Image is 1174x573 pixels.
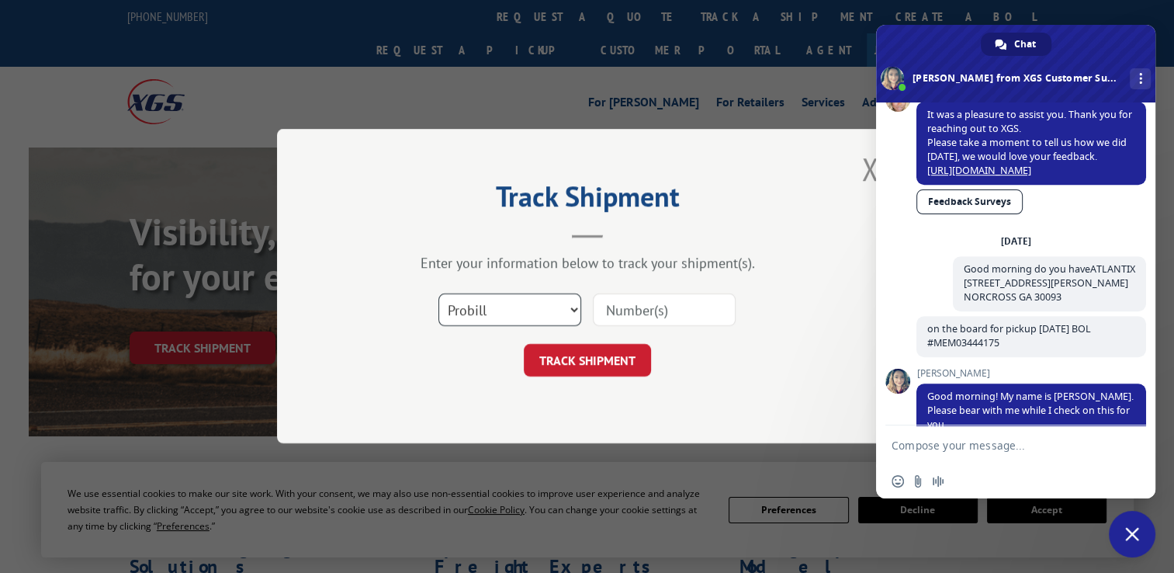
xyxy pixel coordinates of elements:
[892,475,904,488] span: Insert an emoji
[355,186,820,215] h2: Track Shipment
[355,255,820,273] div: Enter your information below to track your shipment(s).
[1130,68,1151,89] div: More channels
[1001,237,1031,246] div: [DATE]
[981,33,1051,56] div: Chat
[916,368,1146,379] span: [PERSON_NAME]
[964,262,1135,304] span: Good morning do you haveATLANTIX [STREET_ADDRESS][PERSON_NAME] NORCROSS GA 30093
[524,345,651,377] button: TRACK SHIPMENT
[593,294,736,327] input: Number(s)
[927,164,1031,177] a: [URL][DOMAIN_NAME]
[912,475,924,488] span: Send a file
[892,439,1106,453] textarea: Compose your message...
[927,390,1134,431] span: Good morning! My name is [PERSON_NAME]. Please bear with me while I check on this for you
[932,475,944,488] span: Audio message
[861,148,878,189] button: Close modal
[1014,33,1036,56] span: Chat
[927,322,1091,349] span: on the board for pickup [DATE] BOL #MEM03444175
[916,189,1023,214] a: Feedback Surveys
[927,108,1132,177] span: It was a pleasure to assist you. Thank you for reaching out to XGS. Please take a moment to tell ...
[1109,511,1155,557] div: Close chat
